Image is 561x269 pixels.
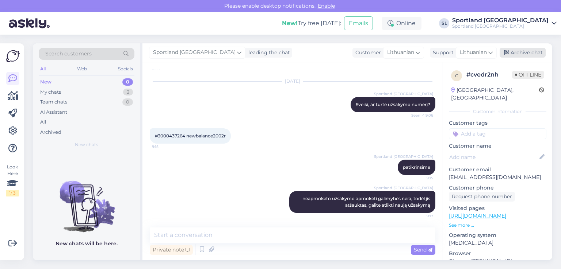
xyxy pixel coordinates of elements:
div: All [39,64,47,74]
div: AI Assistant [40,109,67,116]
div: Archived [40,129,61,136]
div: [GEOGRAPHIC_DATA], [GEOGRAPHIC_DATA] [451,86,539,102]
span: Send [414,246,432,253]
span: Lithuanian [387,48,414,56]
div: 0 [122,98,133,106]
div: 0 [122,78,133,86]
span: patikrinsime [403,164,430,170]
div: # cvedr2nh [466,70,512,79]
img: No chats [33,168,140,233]
span: 9:15 [152,144,179,149]
div: Team chats [40,98,67,106]
span: Seen ✓ 9:06 [406,113,433,118]
span: Enable [316,3,337,9]
p: Visited pages [449,204,546,212]
div: Archive chat [500,48,546,58]
div: All [40,118,46,126]
div: Socials [117,64,134,74]
b: New! [282,20,298,27]
div: Try free [DATE]: [282,19,341,28]
a: Sportland [GEOGRAPHIC_DATA]Sportland [GEOGRAPHIC_DATA] [452,17,557,29]
div: New [40,78,51,86]
p: Chrome [TECHNICAL_ID] [449,257,546,265]
p: Operating system [449,231,546,239]
span: Sportland [GEOGRAPHIC_DATA] [153,48,236,56]
div: Look Here [6,164,19,196]
p: Customer phone [449,184,546,192]
span: #3000437264 newbalance2002r [155,133,226,139]
p: See more ... [449,222,546,229]
div: My chats [40,89,61,96]
div: 1 / 3 [6,190,19,196]
div: Request phone number [449,192,515,202]
p: New chats will be here. [56,240,118,247]
img: Askly Logo [6,49,20,63]
div: Sportland [GEOGRAPHIC_DATA] [452,23,549,29]
div: Customer information [449,108,546,115]
input: Add a tag [449,128,546,139]
div: Private note [150,245,193,255]
p: [EMAIL_ADDRESS][DOMAIN_NAME] [449,174,546,181]
div: SL [439,18,449,28]
div: Support [430,49,454,56]
p: Customer tags [449,119,546,127]
a: [URL][DOMAIN_NAME] [449,213,506,219]
div: Web [76,64,88,74]
span: c [455,73,458,78]
p: [MEDICAL_DATA] [449,239,546,247]
span: Sportland [GEOGRAPHIC_DATA] [374,154,433,159]
div: [DATE] [150,78,435,85]
input: Add name [449,153,538,161]
span: neapmokėto užsakymo apmokėti galimybės nėra, todėl jis atšauktas, galite atlikti naują užsakymą [302,196,431,208]
div: Sportland [GEOGRAPHIC_DATA] [452,17,549,23]
div: Customer [352,49,381,56]
span: 9:15 [406,175,433,181]
p: Customer email [449,166,546,174]
span: New chats [75,141,98,148]
p: Customer name [449,142,546,150]
span: Search customers [45,50,92,58]
p: Browser [449,250,546,257]
span: Sportland [GEOGRAPHIC_DATA] [374,91,433,97]
div: 2 [123,89,133,96]
span: 9:17 [406,213,433,219]
button: Emails [344,16,373,30]
div: Online [382,17,421,30]
span: Lithuanian [460,48,487,56]
span: Offline [512,71,544,79]
span: Sportland [GEOGRAPHIC_DATA] [374,185,433,191]
div: leading the chat [245,49,290,56]
span: Sveiki, ar turte užsakymo numerį? [356,102,430,107]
